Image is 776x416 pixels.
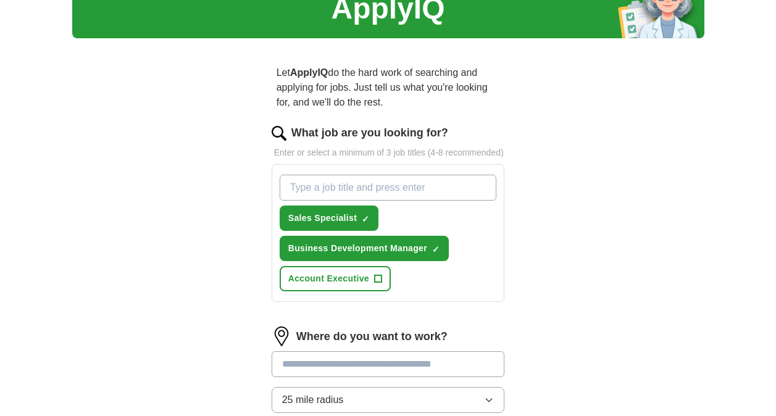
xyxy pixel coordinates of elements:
label: Where do you want to work? [296,328,448,345]
button: Sales Specialist✓ [280,206,378,231]
label: What job are you looking for? [291,125,448,141]
span: Account Executive [288,272,369,285]
button: Account Executive [280,266,391,291]
img: search.png [272,126,286,141]
p: Let do the hard work of searching and applying for jobs. Just tell us what you're looking for, an... [272,60,505,115]
strong: ApplyIQ [290,67,328,78]
span: ✓ [432,244,440,254]
button: 25 mile radius [272,387,505,413]
span: 25 mile radius [282,393,344,407]
p: Enter or select a minimum of 3 job titles (4-8 recommended) [272,146,505,159]
span: Business Development Manager [288,242,427,255]
input: Type a job title and press enter [280,175,497,201]
button: Business Development Manager✓ [280,236,449,261]
span: Sales Specialist [288,212,357,225]
img: location.png [272,327,291,346]
span: ✓ [362,214,369,224]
